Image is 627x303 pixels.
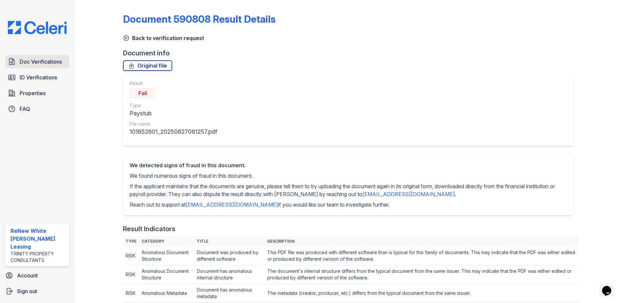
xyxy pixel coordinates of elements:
th: Title [194,236,265,247]
td: The metadata (creator, producer, etc.) differs from the typical document from the same issuer. [265,284,578,303]
td: The document's internal structure differs from the typical document from the same issuer. This ma... [265,265,578,284]
div: 101652601_20250827081257.pdf [130,127,217,136]
a: Sign out [3,285,72,298]
a: Original file [123,60,172,71]
td: Anomalous Document Structure [139,247,194,265]
div: Result Indicators [123,224,175,233]
p: Reach out to support at if you would like our team to investigate further. [130,201,567,209]
span: ID Verifications [20,73,57,81]
iframe: chat widget [599,277,620,296]
img: CE_Logo_Blue-a8612792a0a2168367f1c8372b55b34899dd931a85d93a1a3d3e32e68fde9ad4.png [3,21,72,34]
td: This PDF file was produced with different software than is typical for this family of documents. ... [265,247,578,265]
a: [EMAIL_ADDRESS][DOMAIN_NAME] [362,191,455,197]
td: Anomalous Metadata [139,284,194,303]
span: Doc Verifications [20,58,62,66]
a: FAQ [5,102,69,115]
a: ID Verifications [5,71,69,84]
div: Type [130,102,217,109]
a: Document 590808 Result Details [123,13,275,25]
div: Trinity Property Consultants [10,251,67,264]
div: Paystub [130,109,217,118]
p: We found numerous signs of fraud in this document. [130,172,567,180]
th: Type [123,236,139,247]
a: Properties [5,87,69,100]
span: Account [17,272,38,279]
div: We detected signs of fraud in this document. [130,161,567,169]
td: Document has anomalous metadata [194,284,265,303]
span: Properties [20,89,46,97]
td: Document has anomalous internal structure [194,265,265,284]
td: Document was produced by different software [194,247,265,265]
a: [EMAIL_ADDRESS][DOMAIN_NAME] [186,201,278,208]
div: Document info [123,49,578,58]
div: ReNew White [PERSON_NAME] Leasing [10,227,67,251]
div: File name [130,121,217,127]
a: Doc Verifications [5,55,69,68]
span: FAQ [20,105,30,113]
span: Sign out [17,287,37,295]
td: RISK [123,284,139,303]
div: Fail [130,88,156,98]
span: . [455,191,456,197]
th: Description [265,236,578,247]
p: If the applicant maintains that the documents are genuine, please tell them to try uploading the ... [130,182,567,198]
td: RISK [123,247,139,265]
a: Back to verification request [123,34,204,42]
td: RISK [123,265,139,284]
td: Anomalous Document Structure [139,265,194,284]
th: Category [139,236,194,247]
div: Result [130,80,217,87]
a: Account [3,269,72,282]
